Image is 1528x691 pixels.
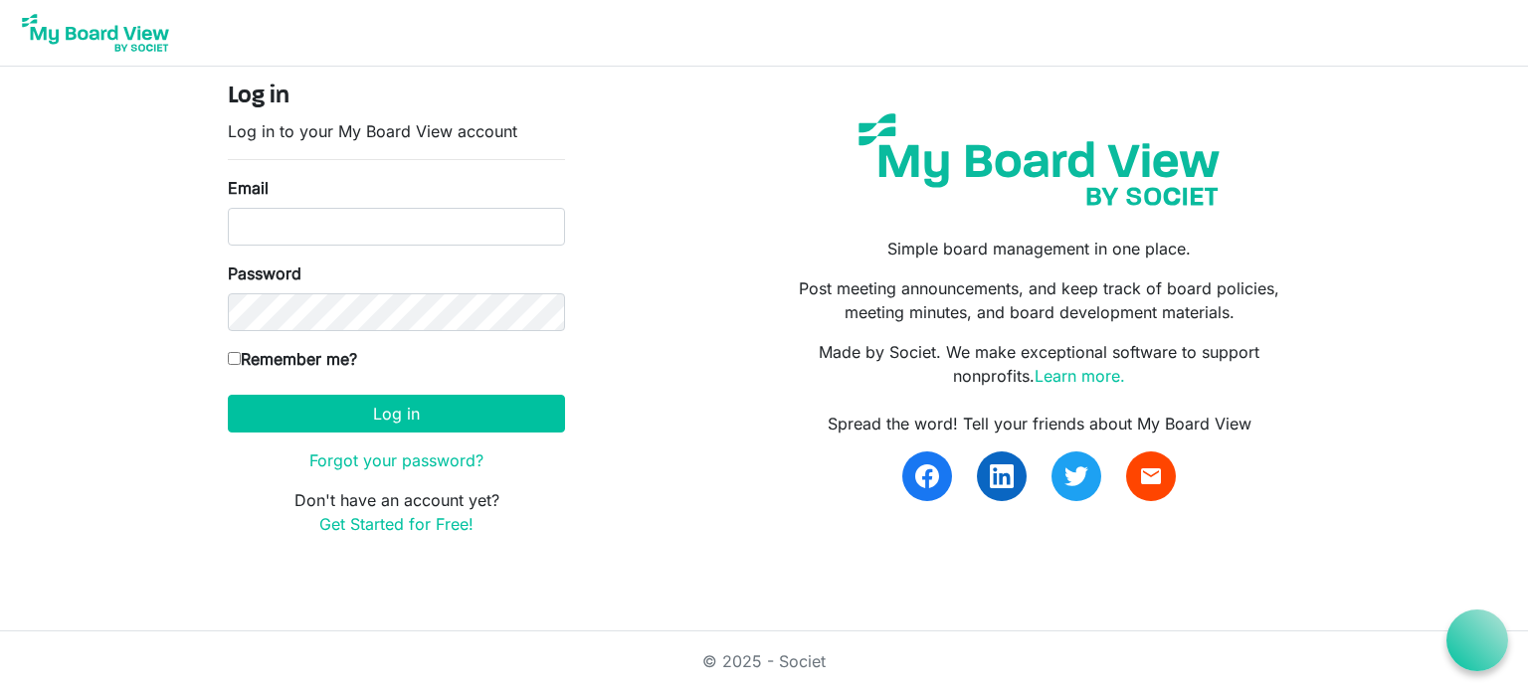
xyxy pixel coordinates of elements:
label: Email [228,176,269,200]
img: my-board-view-societ.svg [844,98,1235,221]
p: Post meeting announcements, and keep track of board policies, meeting minutes, and board developm... [779,276,1300,324]
p: Simple board management in one place. [779,237,1300,260]
div: Spread the word! Tell your friends about My Board View [779,412,1300,435]
img: My Board View Logo [16,8,175,58]
img: twitter.svg [1064,464,1088,488]
a: Get Started for Free! [319,514,474,534]
p: Made by Societ. We make exceptional software to support nonprofits. [779,340,1300,388]
img: linkedin.svg [990,464,1014,488]
span: email [1139,464,1163,488]
label: Remember me? [228,347,357,371]
h4: Log in [228,83,565,111]
a: Learn more. [1035,366,1125,386]
a: email [1126,451,1176,501]
a: Forgot your password? [309,450,483,470]
img: facebook.svg [915,464,939,488]
input: Remember me? [228,352,241,365]
label: Password [228,261,301,285]
p: Don't have an account yet? [228,488,565,536]
p: Log in to your My Board View account [228,119,565,143]
button: Log in [228,395,565,432]
a: © 2025 - Societ [702,651,826,671]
